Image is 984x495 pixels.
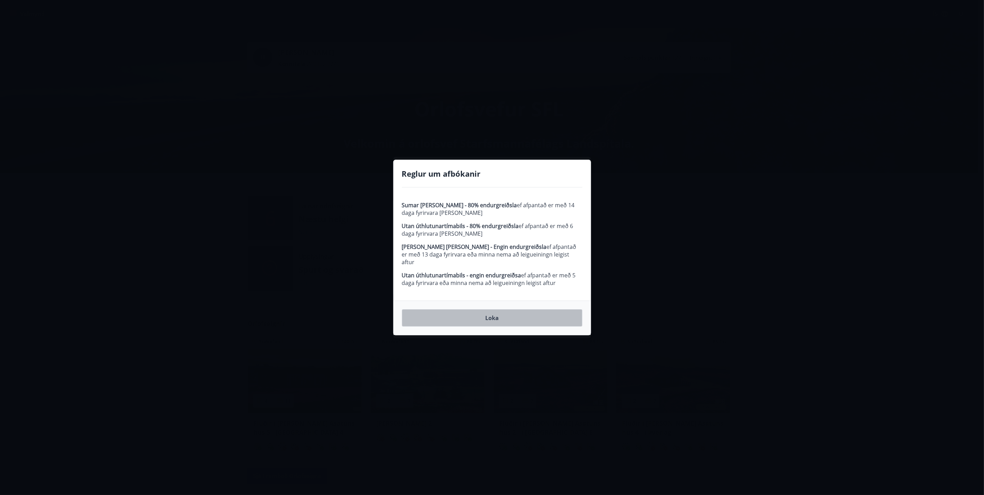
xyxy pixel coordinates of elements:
p: ef afpantað er með 13 daga fyrirvara eða minna nema að leigueiningn leigist aftur [402,243,582,266]
h4: Reglur um afbókanir [402,168,582,179]
strong: Sumar [PERSON_NAME] - 80% endurgreiðsla [402,201,517,209]
strong: Utan úthlutunartímabils - engin endurgreiðsa [402,271,521,279]
p: ef afpantað er með 6 daga fyrirvara [PERSON_NAME] [402,222,582,237]
p: ef afpantað er með 14 daga fyrirvara [PERSON_NAME] [402,201,582,217]
button: Loka [402,309,582,327]
strong: [PERSON_NAME] [PERSON_NAME] - Engin endurgreiðsla [402,243,547,251]
strong: Utan úthlutunartímabils - 80% endurgreiðsla [402,222,519,230]
p: ef afpantað er með 5 daga fyrirvara eða minna nema að leigueiningn leigist aftur [402,271,582,287]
